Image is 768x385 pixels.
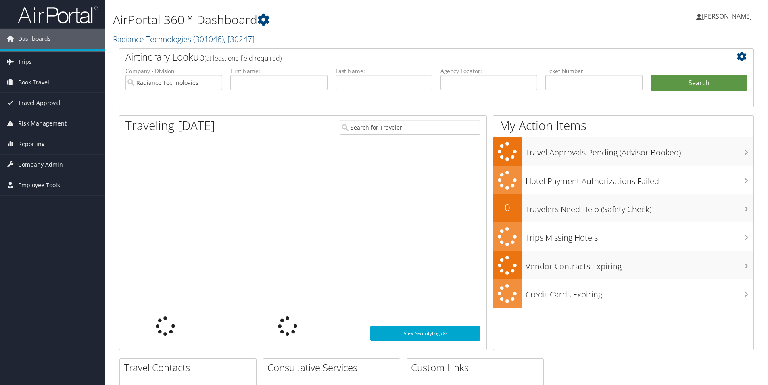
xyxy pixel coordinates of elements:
[18,134,45,154] span: Reporting
[113,33,255,44] a: Radiance Technologies
[224,33,255,44] span: , [ 30247 ]
[493,222,753,251] a: Trips Missing Hotels
[18,52,32,72] span: Trips
[18,5,98,24] img: airportal-logo.png
[113,11,544,28] h1: AirPortal 360™ Dashboard
[526,172,753,187] h3: Hotel Payment Authorizations Failed
[124,361,256,375] h2: Travel Contacts
[18,155,63,175] span: Company Admin
[18,29,51,49] span: Dashboards
[696,4,760,28] a: [PERSON_NAME]
[493,194,753,222] a: 0Travelers Need Help (Safety Check)
[18,175,60,195] span: Employee Tools
[545,67,642,75] label: Ticket Number:
[493,117,753,134] h1: My Action Items
[493,166,753,195] a: Hotel Payment Authorizations Failed
[411,361,543,375] h2: Custom Links
[526,200,753,215] h3: Travelers Need Help (Safety Check)
[493,279,753,308] a: Credit Cards Expiring
[440,67,537,75] label: Agency Locator:
[526,285,753,300] h3: Credit Cards Expiring
[125,67,222,75] label: Company - Division:
[193,33,224,44] span: ( 301046 )
[205,54,282,63] span: (at least one field required)
[493,251,753,280] a: Vendor Contracts Expiring
[230,67,327,75] label: First Name:
[493,201,522,214] h2: 0
[125,50,695,64] h2: Airtinerary Lookup
[125,117,215,134] h1: Traveling [DATE]
[493,137,753,166] a: Travel Approvals Pending (Advisor Booked)
[526,257,753,272] h3: Vendor Contracts Expiring
[526,143,753,158] h3: Travel Approvals Pending (Advisor Booked)
[651,75,747,91] button: Search
[267,361,400,375] h2: Consultative Services
[702,12,752,21] span: [PERSON_NAME]
[336,67,432,75] label: Last Name:
[526,228,753,243] h3: Trips Missing Hotels
[18,72,49,92] span: Book Travel
[340,120,480,135] input: Search for Traveler
[18,113,67,134] span: Risk Management
[18,93,61,113] span: Travel Approval
[370,326,480,341] a: View SecurityLogic®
